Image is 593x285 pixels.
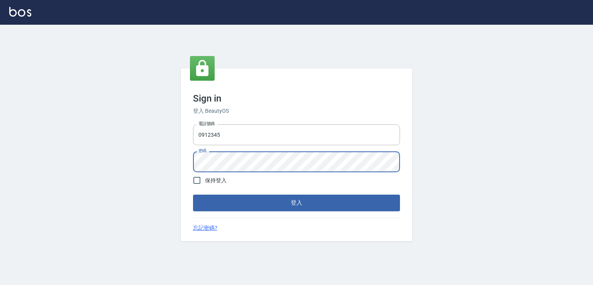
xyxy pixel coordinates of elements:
img: Logo [9,7,31,17]
h3: Sign in [193,93,400,104]
span: 保持登入 [205,176,227,185]
label: 密碼 [198,148,207,154]
label: 電話號碼 [198,121,215,127]
a: 忘記密碼? [193,224,217,232]
button: 登入 [193,195,400,211]
h6: 登入 BeautyOS [193,107,400,115]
